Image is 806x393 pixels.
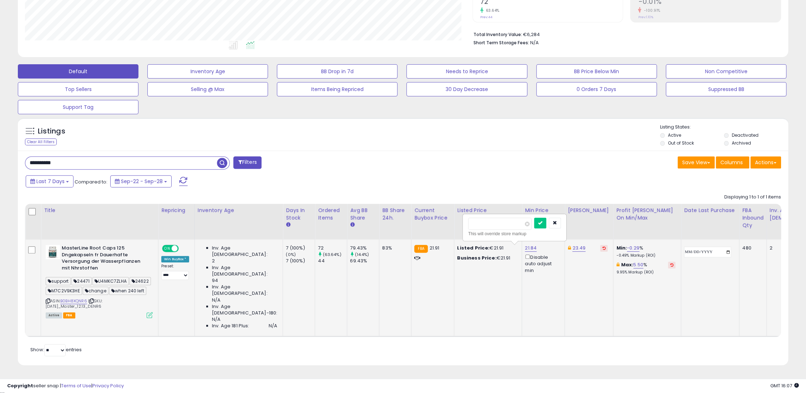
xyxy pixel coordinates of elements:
button: Last 7 Days [26,175,73,187]
div: Days In Stock [286,207,312,222]
span: change [83,287,108,295]
button: Needs to Reprice [406,64,527,79]
small: (0%) [286,252,296,257]
strong: Copyright [7,382,33,389]
button: Selling @ Max [147,82,268,96]
span: M7C2V9K3HE [46,287,82,295]
div: 480 [742,245,761,251]
span: ON [163,246,172,252]
small: Prev: 1.10% [638,15,653,19]
div: ASIN: [46,245,153,317]
span: Inv. Age [DEMOGRAPHIC_DATA]: [212,264,277,277]
div: Disable auto adjust min [525,253,559,274]
b: Short Term Storage Fees: [473,40,529,46]
img: 41q7rChCjVL._SL40_.jpg [46,245,60,259]
span: Columns [720,159,743,166]
span: U4MKC7ZLHA [92,277,129,285]
button: Top Sellers [18,82,138,96]
span: support [46,277,71,285]
small: Days In Stock. [286,222,290,228]
div: Date Last Purchase [684,207,736,214]
b: Min: [616,245,627,251]
button: BB Drop in 7d [277,64,397,79]
i: This overrides the store level max markup for this listing [616,262,619,267]
small: FBA [414,245,427,253]
button: Non Competitive [666,64,786,79]
span: N/A [212,297,220,303]
button: Items Being Repriced [277,82,397,96]
b: Listed Price: [457,245,490,251]
p: Listing States: [660,124,788,131]
div: 79.43% [350,245,379,251]
span: 94 [212,277,218,284]
span: FBA [63,312,75,318]
div: Displaying 1 to 1 of 1 items [724,194,781,201]
div: BB Share 24h. [382,207,408,222]
small: (14.4%) [355,252,369,257]
label: Active [668,132,681,138]
button: Actions [750,156,781,168]
th: CSV column name: cust_attr_4_Date Last Purchase [681,204,739,240]
button: 30 Day Decrease [406,82,527,96]
p: 9.95% Markup (ROI) [616,270,675,275]
button: Inventory Age [147,64,268,79]
button: Support Tag [18,100,138,114]
span: | SKU: [DATE]_Master_12.13_DENR6 [46,298,102,309]
span: Inv. Age [DEMOGRAPHIC_DATA]: [212,245,277,258]
li: €6,284 [473,30,776,38]
div: Min Price [525,207,562,214]
span: Show: entries [30,346,82,353]
div: seller snap | | [7,383,124,389]
div: Title [44,207,155,214]
span: Inv. Age 181 Plus: [212,323,249,329]
button: Suppressed BB [666,82,786,96]
button: Sep-22 - Sep-28 [110,175,172,187]
b: Max: [621,261,633,268]
div: Current Buybox Price [414,207,451,222]
button: Default [18,64,138,79]
button: Filters [233,156,261,169]
div: 83% [382,245,406,251]
span: Inv. Age [DEMOGRAPHIC_DATA]: [212,284,277,297]
div: Repricing [161,207,192,214]
span: Inv. Age [DEMOGRAPHIC_DATA]-180: [212,303,277,316]
label: Out of Stock [668,140,694,146]
span: when 240 left [109,287,146,295]
th: The percentage added to the cost of goods (COGS) that forms the calculator for Min & Max prices. [613,204,681,240]
label: Archived [732,140,751,146]
div: Clear All Filters [25,138,57,145]
div: Inventory Age [198,207,280,214]
a: 21.84 [525,245,537,252]
label: Deactivated [732,132,759,138]
span: 24622 [130,277,151,285]
small: 63.64% [483,8,500,13]
span: All listings currently available for purchase on Amazon [46,312,62,318]
span: N/A [269,323,277,329]
small: Prev: 44 [480,15,492,19]
span: 21.91 [430,245,440,251]
div: 69.43% [350,258,379,264]
div: Ordered Items [318,207,344,222]
div: Listed Price [457,207,519,214]
span: Sep-22 - Sep-28 [121,178,163,185]
b: Total Inventory Value: [473,31,522,37]
span: 24471 [71,277,92,285]
p: -0.49% Markup (ROI) [616,253,675,258]
a: 5.50 [633,261,643,268]
div: This will override store markup [468,230,561,237]
div: % [616,262,675,275]
div: Profit [PERSON_NAME] on Min/Max [616,207,678,222]
span: 2 [212,258,215,264]
div: €21.91 [457,255,516,261]
button: Columns [716,156,749,168]
small: Avg BB Share. [350,222,354,228]
div: Preset: [161,264,189,280]
div: Win BuyBox * [161,256,189,262]
div: 72 [318,245,347,251]
a: 23.49 [572,245,586,252]
b: MasterLine Root Caps 125 Dngekapseln fr Dauerhafte Versorgung der Wasserpflanzen mit Nhrstoffen [62,245,148,273]
button: 0 Orders 7 Days [536,82,657,96]
b: Business Price: [457,255,496,261]
div: Avg BB Share [350,207,376,222]
span: N/A [212,316,220,323]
